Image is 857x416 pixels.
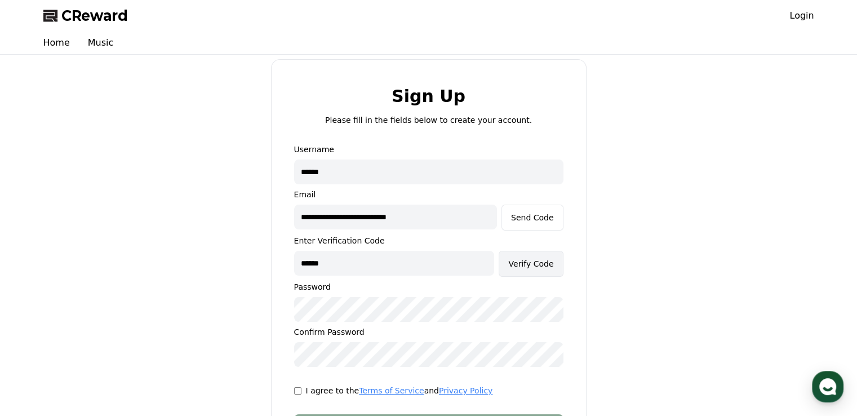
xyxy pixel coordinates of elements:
[34,32,79,54] a: Home
[294,281,563,293] p: Password
[94,340,127,349] span: Messages
[61,7,128,25] span: CReward
[145,322,216,351] a: Settings
[74,322,145,351] a: Messages
[511,212,554,223] div: Send Code
[294,189,563,200] p: Email
[789,9,814,23] a: Login
[359,386,424,395] a: Terms of Service
[3,322,74,351] a: Home
[508,258,553,269] div: Verify Code
[294,326,563,338] p: Confirm Password
[43,7,128,25] a: CReward
[294,144,563,155] p: Username
[294,235,563,246] p: Enter Verification Code
[79,32,123,54] a: Music
[392,87,465,105] h2: Sign Up
[439,386,492,395] a: Privacy Policy
[29,339,48,348] span: Home
[499,251,563,277] button: Verify Code
[306,385,493,396] p: I agree to the and
[325,114,532,126] p: Please fill in the fields below to create your account.
[167,339,194,348] span: Settings
[501,205,563,231] button: Send Code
